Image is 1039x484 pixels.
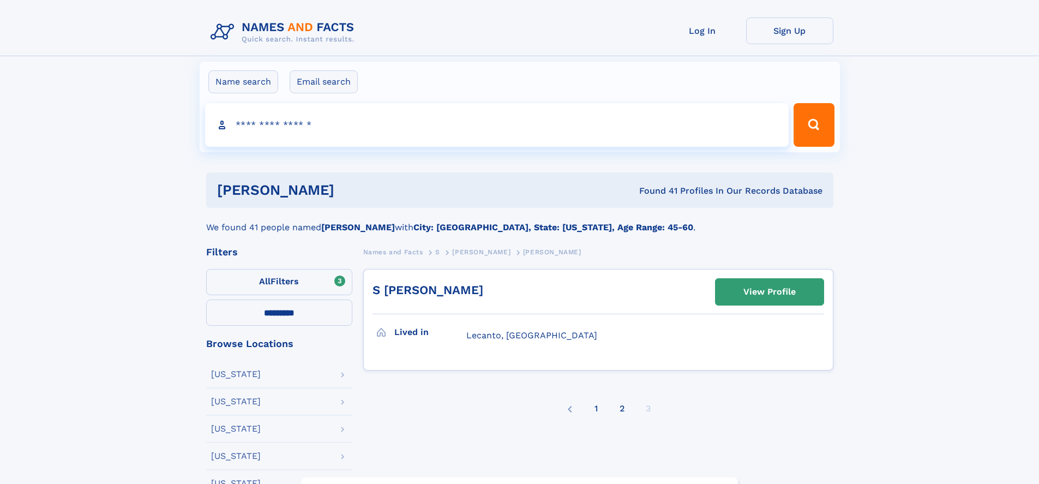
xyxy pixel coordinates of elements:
[646,395,651,423] div: 3
[435,248,440,256] span: S
[716,279,824,305] a: View Profile
[217,183,487,197] h1: [PERSON_NAME]
[259,276,271,286] span: All
[211,397,261,406] div: [US_STATE]
[452,245,511,259] a: [PERSON_NAME]
[413,222,693,232] b: City: [GEOGRAPHIC_DATA], State: [US_STATE], Age Range: 45-60
[394,323,466,342] h3: Lived in
[211,425,261,433] div: [US_STATE]
[206,339,352,349] div: Browse Locations
[363,245,423,259] a: Names and Facts
[206,247,352,257] div: Filters
[206,208,833,234] div: We found 41 people named with .
[743,279,796,304] div: View Profile
[594,395,598,423] a: 1
[659,17,746,44] a: Log In
[211,452,261,461] div: [US_STATE]
[487,185,822,197] div: Found 41 Profiles In Our Records Database
[208,70,278,93] label: Name search
[321,222,395,232] b: [PERSON_NAME]
[206,17,363,47] img: Logo Names and Facts
[205,103,789,147] input: search input
[373,283,483,297] a: S [PERSON_NAME]
[523,248,581,256] span: [PERSON_NAME]
[746,17,833,44] a: Sign Up
[794,103,834,147] button: Search Button
[206,269,352,295] label: Filters
[435,245,440,259] a: S
[290,70,358,93] label: Email search
[620,395,624,423] a: 2
[211,370,261,379] div: [US_STATE]
[452,248,511,256] span: [PERSON_NAME]
[563,395,576,423] a: Previous
[466,330,597,340] span: Lecanto, [GEOGRAPHIC_DATA]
